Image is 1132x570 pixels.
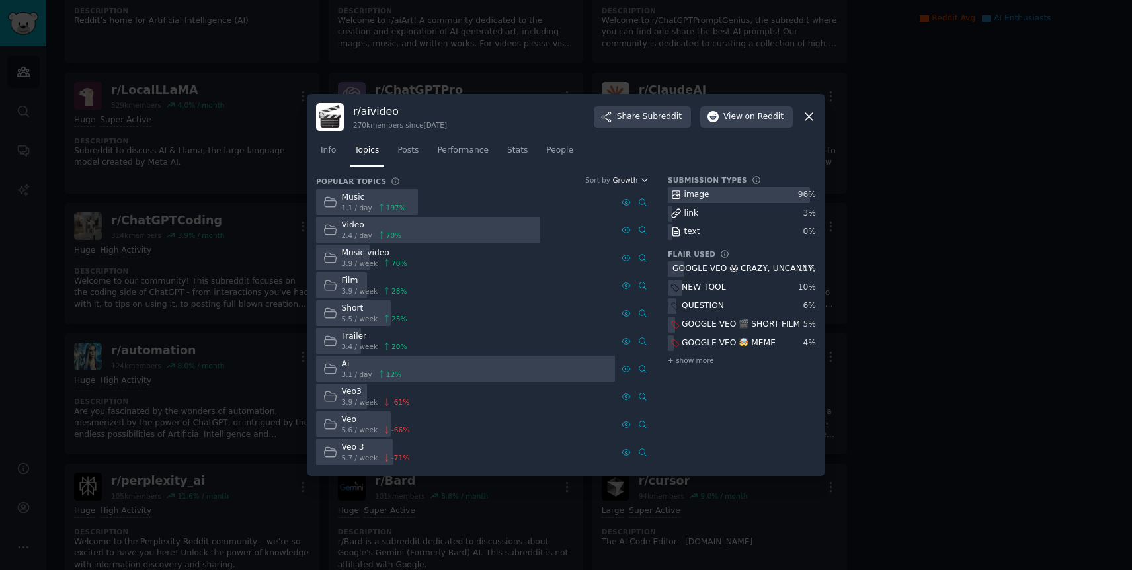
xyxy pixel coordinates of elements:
[594,106,691,128] button: ShareSubreddit
[342,414,410,426] div: Veo
[668,356,714,365] span: + show more
[612,175,649,184] button: Growth
[798,282,816,294] div: 10 %
[643,111,682,123] span: Subreddit
[386,231,401,240] span: 70 %
[342,286,378,296] span: 3.9 / week
[684,189,709,201] div: image
[437,145,489,157] span: Performance
[798,263,816,275] div: 11 %
[391,314,407,323] span: 25 %
[684,226,700,238] div: text
[386,203,406,212] span: 197 %
[316,140,341,167] a: Info
[684,208,699,220] div: link
[342,259,378,268] span: 3.9 / week
[342,192,406,204] div: Music
[507,145,528,157] span: Stats
[803,226,816,238] div: 0 %
[342,442,410,454] div: Veo 3
[354,145,379,157] span: Topics
[391,425,409,434] span: -66 %
[391,259,407,268] span: 70 %
[342,231,372,240] span: 2.4 / day
[391,397,409,407] span: -61 %
[353,120,447,130] div: 270k members since [DATE]
[682,300,724,312] div: QUESTION
[432,140,493,167] a: Performance
[321,145,336,157] span: Info
[682,282,726,294] div: NEW TOOL
[668,175,747,184] h3: Submission Types
[700,106,793,128] button: Viewon Reddit
[397,145,419,157] span: Posts
[342,220,402,231] div: Video
[682,337,776,349] div: GOOGLE VEO 🤯 MEME
[342,275,407,287] div: Film
[342,247,407,259] div: Music video
[542,140,578,167] a: People
[393,140,423,167] a: Posts
[342,425,378,434] span: 5.6 / week
[391,453,409,462] span: -71 %
[391,286,407,296] span: 28 %
[391,342,407,351] span: 20 %
[342,303,407,315] div: Short
[803,337,816,349] div: 4 %
[342,331,407,343] div: Trailer
[803,208,816,220] div: 3 %
[803,300,816,312] div: 6 %
[798,189,816,201] div: 96 %
[585,175,610,184] div: Sort by
[353,104,447,118] h3: r/ aivideo
[672,263,850,275] div: GOOGLE VEO 😱 CRAZY, UNCANNY, LIMINAL
[546,145,573,157] span: People
[350,140,384,167] a: Topics
[316,103,344,131] img: aivideo
[342,342,378,351] span: 3.4 / week
[723,111,784,123] span: View
[316,177,386,186] h3: Popular Topics
[342,314,378,323] span: 5.5 / week
[342,453,378,462] span: 5.7 / week
[342,203,372,212] span: 1.1 / day
[617,111,682,123] span: Share
[386,370,401,379] span: 12 %
[503,140,532,167] a: Stats
[682,319,800,331] div: GOOGLE VEO 🎬 SHORT FILM
[342,397,378,407] span: 3.9 / week
[803,319,816,331] div: 5 %
[745,111,784,123] span: on Reddit
[342,386,410,398] div: Veo3
[612,175,637,184] span: Growth
[342,370,372,379] span: 3.1 / day
[668,249,715,259] h3: Flair Used
[342,358,402,370] div: Ai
